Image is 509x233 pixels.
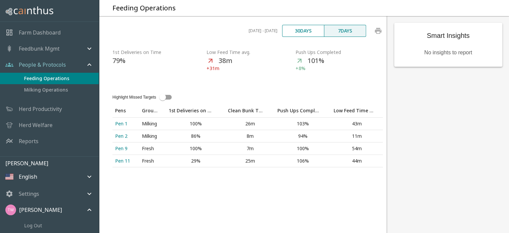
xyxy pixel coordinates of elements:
div: 44m [334,158,380,164]
p: 1st Deliveries on Time [112,49,206,56]
h6: +31m [206,65,295,72]
h6: +8% [295,65,386,72]
div: Push Ups Completed [277,107,320,115]
a: Reports [19,137,38,145]
p: Push Ups Completed [295,49,386,56]
a: Herd Productivity [19,105,62,113]
div: 25m [228,158,272,164]
div: Pen 11 [115,158,137,164]
p: [PERSON_NAME] [5,159,99,167]
p: Feedbunk Mgmt [19,45,60,53]
div: 43m [334,120,380,127]
button: 30days [282,25,324,37]
div: 86% [169,133,223,139]
span: Feeding Operations [24,75,93,82]
p: Settings [19,190,39,198]
div: 100% [169,120,223,127]
span: Low Feed Time avg. [334,107,383,115]
div: 106% [277,158,328,164]
div: 29% [169,158,223,164]
div: Clean Bunk Time [228,107,263,115]
div: Fresh [142,158,163,164]
div: text alignment [282,25,366,37]
div: Pen 2 [115,133,137,139]
span: 1st Deliveries on Time [169,107,223,115]
div: Low Feed Time avg. [334,107,374,115]
button: print chart [370,23,386,39]
span: Clean Bunk Time [228,107,272,115]
a: Herd Welfare [19,121,53,129]
div: Milking [142,133,163,139]
p: 38m [219,56,232,65]
div: Milking [142,120,163,127]
div: 8m [228,133,272,139]
div: Groups [142,107,157,115]
span: Push Ups Completed [277,107,328,115]
p: 101% [308,56,324,65]
div: Fresh [142,145,163,152]
div: Smart Insights [394,23,503,49]
div: 94% [277,133,328,139]
span: Milking Operations [24,86,93,94]
h5: Feeding Operations [112,4,176,13]
div: 11m [334,133,380,139]
span: Pens [115,107,135,115]
div: 54m [334,145,380,152]
span: Groups [142,107,166,115]
p: English [19,173,37,181]
a: Farm Dashboard [19,28,61,37]
p: [PERSON_NAME] [19,206,62,214]
div: 7m [228,145,272,152]
button: 7days [324,25,366,37]
div: 100% [169,145,223,152]
p: 79% [112,56,125,65]
div: 103% [277,120,328,127]
span: Log Out [24,222,93,229]
div: Pen 1 [115,120,137,127]
div: 1st Deliveries on Time [169,107,214,115]
div: 100% [277,145,328,152]
div: Highlight Missed Targets [112,94,156,100]
p: People & Protocols [19,61,66,69]
div: 26m [228,120,272,127]
div: No insights to report [418,49,479,57]
span: [DATE] - [DATE] [249,27,277,34]
div: Pen 9 [115,145,137,152]
img: 1132912efd1949814e22df35005e10ba [5,205,16,215]
p: Low Feed Time avg. [206,49,295,56]
div: Pens [115,107,126,115]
